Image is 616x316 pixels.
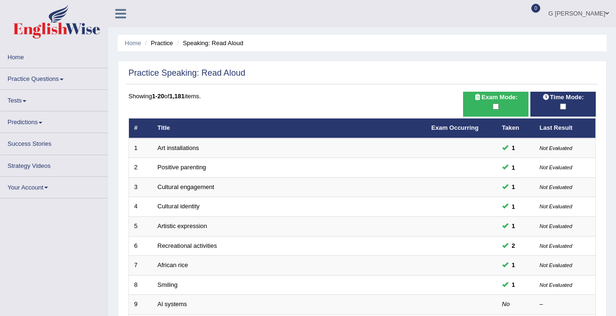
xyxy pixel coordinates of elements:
a: Al systems [158,300,187,308]
a: Home [0,47,108,65]
th: Last Result [535,118,596,138]
a: Home [125,39,141,47]
span: You can still take this question [508,143,519,153]
a: Predictions [0,111,108,130]
small: Not Evaluated [540,282,572,288]
th: Title [152,118,426,138]
span: You can still take this question [508,260,519,270]
li: Practice [143,39,173,47]
td: 1 [129,138,152,158]
div: – [540,300,591,309]
h2: Practice Speaking: Read Aloud [128,69,245,78]
td: 9 [129,295,152,315]
a: Success Stories [0,133,108,151]
td: 6 [129,236,152,256]
span: Time Mode: [539,92,588,102]
td: 8 [129,275,152,295]
small: Not Evaluated [540,184,572,190]
b: 1-20 [152,93,164,100]
td: 3 [129,177,152,197]
a: Strategy Videos [0,155,108,174]
li: Speaking: Read Aloud [175,39,243,47]
div: Show exams occurring in exams [463,92,528,117]
div: Showing of items. [128,92,596,101]
span: You can still take this question [508,163,519,173]
a: Positive parenting [158,164,206,171]
span: You can still take this question [508,280,519,290]
span: You can still take this question [508,221,519,231]
small: Not Evaluated [540,243,572,249]
small: Not Evaluated [540,223,572,229]
a: Cultural engagement [158,183,215,190]
a: Exam Occurring [432,124,479,131]
th: # [129,118,152,138]
span: You can still take this question [508,202,519,212]
span: 0 [531,4,541,13]
span: Exam Mode: [470,92,521,102]
td: 5 [129,216,152,236]
b: 1,181 [169,93,185,100]
em: No [502,300,510,308]
a: African rice [158,261,188,269]
th: Taken [497,118,535,138]
td: 2 [129,158,152,178]
a: Artistic expression [158,222,207,229]
small: Not Evaluated [540,165,572,170]
td: 7 [129,256,152,276]
a: Recreational activities [158,242,217,249]
a: Cultural identity [158,203,200,210]
a: Practice Questions [0,68,108,87]
a: Your Account [0,177,108,195]
a: Tests [0,90,108,108]
small: Not Evaluated [540,145,572,151]
td: 4 [129,197,152,217]
span: You can still take this question [508,241,519,251]
small: Not Evaluated [540,204,572,209]
a: Smiling [158,281,178,288]
a: Art installations [158,144,199,151]
span: You can still take this question [508,182,519,192]
small: Not Evaluated [540,262,572,268]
